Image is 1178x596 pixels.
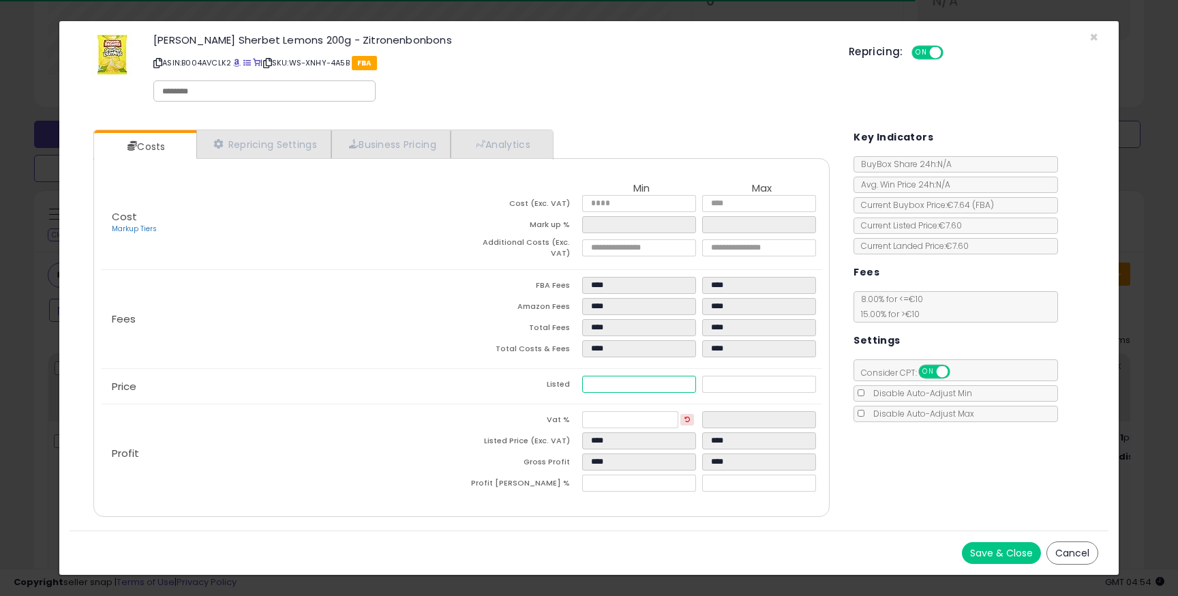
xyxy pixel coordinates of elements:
a: Your listing only [253,57,260,68]
td: Profit [PERSON_NAME] % [462,475,582,496]
p: Fees [101,314,462,325]
a: Costs [94,133,195,160]
span: ON [920,366,937,378]
span: FBA [352,56,377,70]
span: Disable Auto-Adjust Max [866,408,974,419]
span: BuyBox Share 24h: N/A [854,158,952,170]
span: × [1089,27,1098,47]
span: 15.00 % for > €10 [854,308,920,320]
td: Gross Profit [462,453,582,475]
span: 8.00 % for <= €10 [854,293,923,320]
a: Repricing Settings [196,130,331,158]
button: Cancel [1046,541,1098,565]
h5: Repricing: [849,46,903,57]
td: FBA Fees [462,277,582,298]
td: Total Costs & Fees [462,340,582,361]
span: ( FBA ) [972,199,994,211]
h5: Settings [854,332,900,349]
a: All offer listings [243,57,251,68]
span: Consider CPT: [854,367,968,378]
a: Markup Tiers [112,224,157,234]
td: Mark up % [462,216,582,237]
span: Avg. Win Price 24h: N/A [854,179,950,190]
td: Listed [462,376,582,397]
td: Amazon Fees [462,298,582,319]
span: Current Landed Price: €7.60 [854,240,969,252]
td: Listed Price (Exc. VAT) [462,432,582,453]
td: Vat % [462,411,582,432]
a: BuyBox page [233,57,241,68]
th: Min [582,183,702,195]
td: Total Fees [462,319,582,340]
h5: Fees [854,264,879,281]
td: Cost (Exc. VAT) [462,195,582,216]
a: Business Pricing [331,130,451,158]
p: Profit [101,448,462,459]
td: Additional Costs (Exc. VAT) [462,237,582,263]
p: Cost [101,211,462,235]
span: OFF [948,366,970,378]
button: Save & Close [962,542,1041,564]
span: OFF [941,47,963,59]
span: ON [913,47,930,59]
span: Current Buybox Price: [854,199,994,211]
a: Analytics [451,130,552,158]
span: Disable Auto-Adjust Min [866,387,972,399]
p: Price [101,381,462,392]
th: Max [702,183,822,195]
img: 41Jx2ybLZZL._SL60_.jpg [91,35,132,76]
span: Current Listed Price: €7.60 [854,220,962,231]
p: ASIN: B004AVCLK2 | SKU: WS-XNHY-4A5B [153,52,828,74]
span: €7.64 [947,199,994,211]
h3: [PERSON_NAME] Sherbet Lemons 200g - Zitronenbonbons [153,35,828,45]
h5: Key Indicators [854,129,933,146]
